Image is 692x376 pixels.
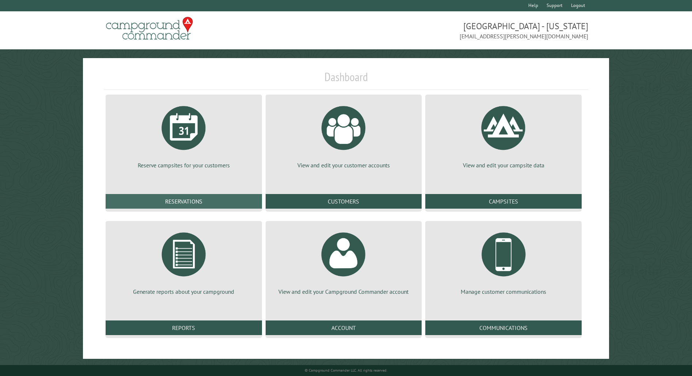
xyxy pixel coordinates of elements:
p: View and edit your customer accounts [274,161,413,169]
a: Communications [425,320,582,335]
p: Generate reports about your campground [114,288,253,296]
a: Campsites [425,194,582,209]
span: [GEOGRAPHIC_DATA] - [US_STATE] [EMAIL_ADDRESS][PERSON_NAME][DOMAIN_NAME] [346,20,588,41]
a: View and edit your customer accounts [274,100,413,169]
p: View and edit your campsite data [434,161,573,169]
img: Campground Commander [104,14,195,43]
p: Manage customer communications [434,288,573,296]
a: Customers [266,194,422,209]
a: Generate reports about your campground [114,227,253,296]
h1: Dashboard [104,70,588,90]
a: Reservations [106,194,262,209]
a: Manage customer communications [434,227,573,296]
small: © Campground Commander LLC. All rights reserved. [305,368,387,373]
a: Reserve campsites for your customers [114,100,253,169]
a: View and edit your Campground Commander account [274,227,413,296]
p: Reserve campsites for your customers [114,161,253,169]
a: Reports [106,320,262,335]
p: View and edit your Campground Commander account [274,288,413,296]
a: View and edit your campsite data [434,100,573,169]
a: Account [266,320,422,335]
